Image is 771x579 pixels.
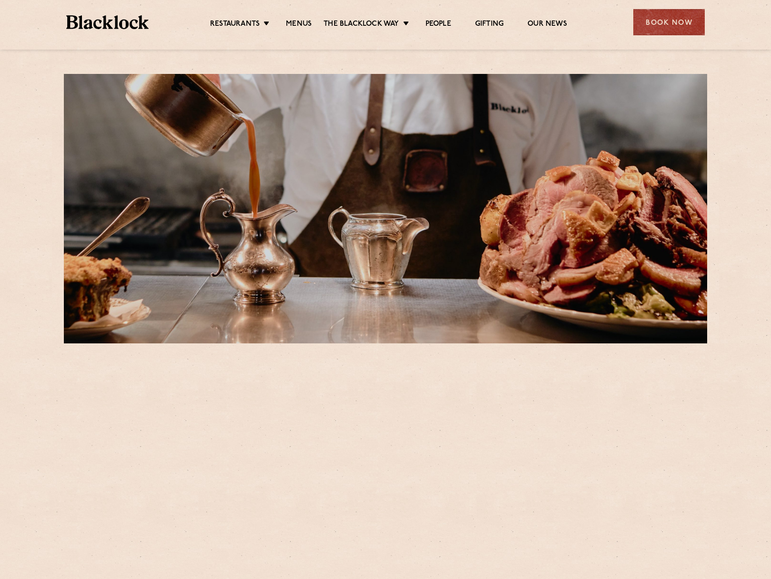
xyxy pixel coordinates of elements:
a: The Blacklock Way [324,20,399,30]
a: Our News [528,20,567,30]
div: Book Now [633,9,705,35]
a: Restaurants [210,20,260,30]
a: Menus [286,20,312,30]
a: People [426,20,451,30]
a: Gifting [475,20,504,30]
img: BL_Textured_Logo-footer-cropped.svg [66,15,149,29]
